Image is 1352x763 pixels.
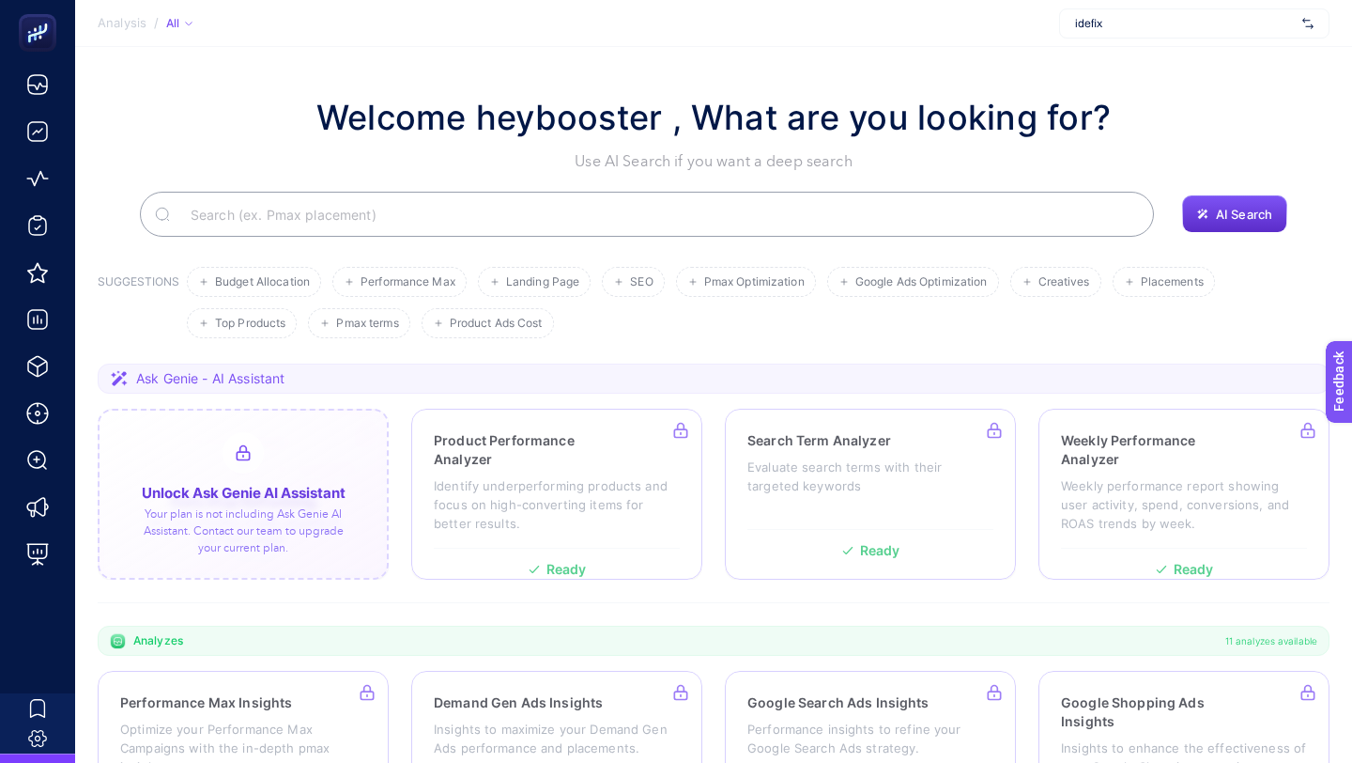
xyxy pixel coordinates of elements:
span: Pmax Optimization [704,275,805,289]
a: Product Performance AnalyzerIdentify underperforming products and focus on high-converting items ... [411,409,702,580]
span: Google Ads Optimization [855,275,988,289]
p: Use AI Search if you want a deep search [316,150,1111,173]
span: Ask Genie - AI Assistant [136,369,284,388]
img: svg%3e [1302,14,1314,33]
div: All [166,16,192,31]
span: Analysis [98,16,146,31]
span: Budget Allocation [215,275,310,289]
a: Search Term AnalyzerEvaluate search terms with their targeted keywordsReady [725,409,1016,580]
span: Top Products [215,317,285,331]
span: / [154,15,159,30]
input: Search [176,188,1139,241]
a: Pmax Placement AnalyzerShows where your Pmax ads appeared across Google's networks (videos & apps... [98,409,389,580]
span: Analyzes [133,633,183,648]
span: 11 analyzes available [1225,633,1317,648]
span: Performance Max [361,275,455,289]
span: Creatives [1038,275,1090,289]
a: Weekly Performance AnalyzerWeekly performance report showing user activity, spend, conversions, a... [1038,409,1329,580]
span: Placements [1141,275,1204,289]
span: AI Search [1216,207,1272,222]
span: Landing Page [506,275,579,289]
span: Product Ads Cost [450,317,543,331]
h1: Welcome heybooster , What are you looking for? [316,92,1111,143]
span: Pmax terms [336,317,398,331]
button: AI Search [1182,195,1287,233]
h3: SUGGESTIONS [98,274,179,338]
span: Feedback [11,6,71,21]
span: SEO [630,275,653,289]
span: idefix [1075,16,1295,31]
